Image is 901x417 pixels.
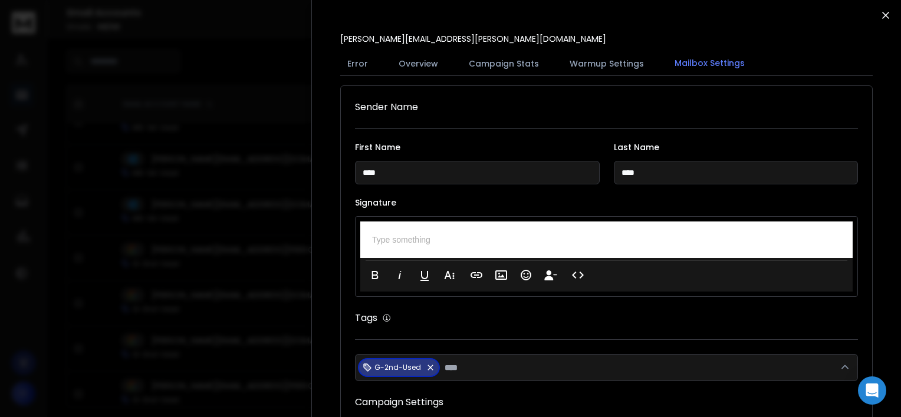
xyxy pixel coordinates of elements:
button: Error [340,51,375,77]
h1: Tags [355,311,377,325]
button: Italic (Ctrl+I) [389,263,411,287]
div: Open Intercom Messenger [858,376,886,405]
h1: Campaign Settings [355,395,858,409]
label: First Name [355,143,600,151]
button: Code View [567,263,589,287]
button: Insert Image (Ctrl+P) [490,263,512,287]
button: Bold (Ctrl+B) [364,263,386,287]
button: Warmup Settings [563,51,651,77]
button: Insert Link (Ctrl+K) [465,263,488,287]
button: Mailbox Settings [667,50,752,77]
button: More Text [438,263,461,287]
label: Last Name [614,143,859,151]
p: [PERSON_NAME][EMAIL_ADDRESS][PERSON_NAME][DOMAIN_NAME] [340,33,606,45]
button: Campaign Stats [462,51,546,77]
label: Signature [355,198,858,207]
button: Underline (Ctrl+U) [413,263,436,287]
button: Insert Unsubscribe Link [540,263,562,287]
button: Overview [392,51,445,77]
p: G-2nd-Used [374,363,421,372]
h1: Sender Name [355,100,858,114]
button: Emoticons [515,263,537,287]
